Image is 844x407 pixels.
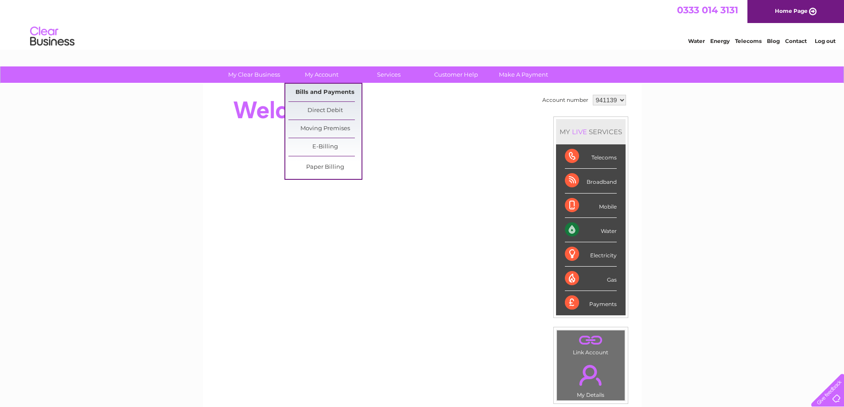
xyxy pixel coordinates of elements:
[487,66,560,83] a: Make A Payment
[767,38,780,44] a: Blog
[565,267,617,291] div: Gas
[556,357,625,401] td: My Details
[285,66,358,83] a: My Account
[565,242,617,267] div: Electricity
[565,291,617,315] div: Payments
[288,102,362,120] a: Direct Debit
[559,333,622,348] a: .
[556,119,626,144] div: MY SERVICES
[288,138,362,156] a: E-Billing
[570,128,589,136] div: LIVE
[677,4,738,16] a: 0333 014 3131
[288,159,362,176] a: Paper Billing
[565,144,617,169] div: Telecoms
[288,120,362,138] a: Moving Premises
[710,38,730,44] a: Energy
[559,360,622,391] a: .
[420,66,493,83] a: Customer Help
[785,38,807,44] a: Contact
[565,218,617,242] div: Water
[30,23,75,50] img: logo.png
[540,93,591,108] td: Account number
[735,38,762,44] a: Telecoms
[556,330,625,358] td: Link Account
[688,38,705,44] a: Water
[288,84,362,101] a: Bills and Payments
[218,66,291,83] a: My Clear Business
[565,194,617,218] div: Mobile
[352,66,425,83] a: Services
[815,38,836,44] a: Log out
[565,169,617,193] div: Broadband
[213,5,632,43] div: Clear Business is a trading name of Verastar Limited (registered in [GEOGRAPHIC_DATA] No. 3667643...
